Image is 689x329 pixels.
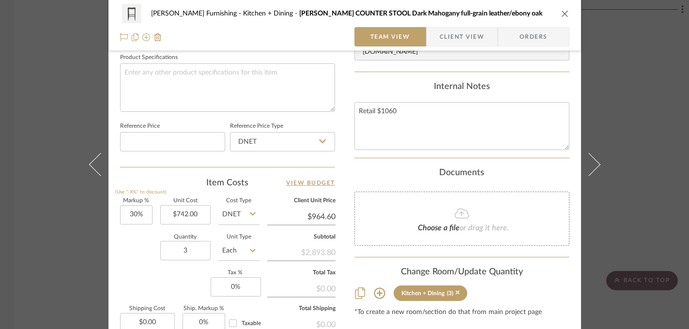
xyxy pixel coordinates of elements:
div: Change Room/Update Quantity [354,267,569,278]
span: Choose a file [418,224,459,232]
label: Unit Cost [160,198,211,203]
label: Product Specifications [120,55,178,60]
label: Quantity [160,235,211,239]
span: Taxable [242,320,261,326]
span: [PERSON_NAME] Furnishing [151,10,243,17]
span: [PERSON_NAME] COUNTER STOOL Dark Mahogany full-grain leather/ebony oak [299,10,542,17]
div: Kitchen + Dining [401,290,444,297]
div: $2,893.80 [267,243,336,260]
label: Client Unit Price [267,198,336,203]
label: Subtotal [267,235,336,239]
span: Client View [440,27,484,46]
label: Markup % [120,198,153,203]
label: Total Tax [267,270,336,275]
button: close [561,9,569,18]
label: Ship. Markup % [183,306,225,311]
span: Kitchen + Dining [243,10,299,17]
label: Unit Type [218,235,260,239]
a: View Budget [286,177,335,189]
div: *To create a new room/section do that from main project page [354,309,569,316]
img: Remove from project [154,33,162,41]
span: or drag it here. [459,224,509,232]
label: Shipping Cost [120,306,175,311]
div: Internal Notes [354,82,569,92]
label: Reference Price Type [230,124,283,129]
img: 24a8f2cf-5c29-4dc3-8d69-65c4a295427b_48x40.jpg [120,4,143,23]
div: Item Costs [120,177,335,189]
label: Cost Type [218,198,260,203]
label: Total Shipping [267,306,336,311]
div: (3) [447,290,453,297]
label: Tax % [211,270,260,275]
span: Team View [370,27,410,46]
label: Reference Price [120,124,160,129]
div: Documents [354,168,569,179]
div: $0.00 [267,279,336,297]
span: Orders [509,27,558,46]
